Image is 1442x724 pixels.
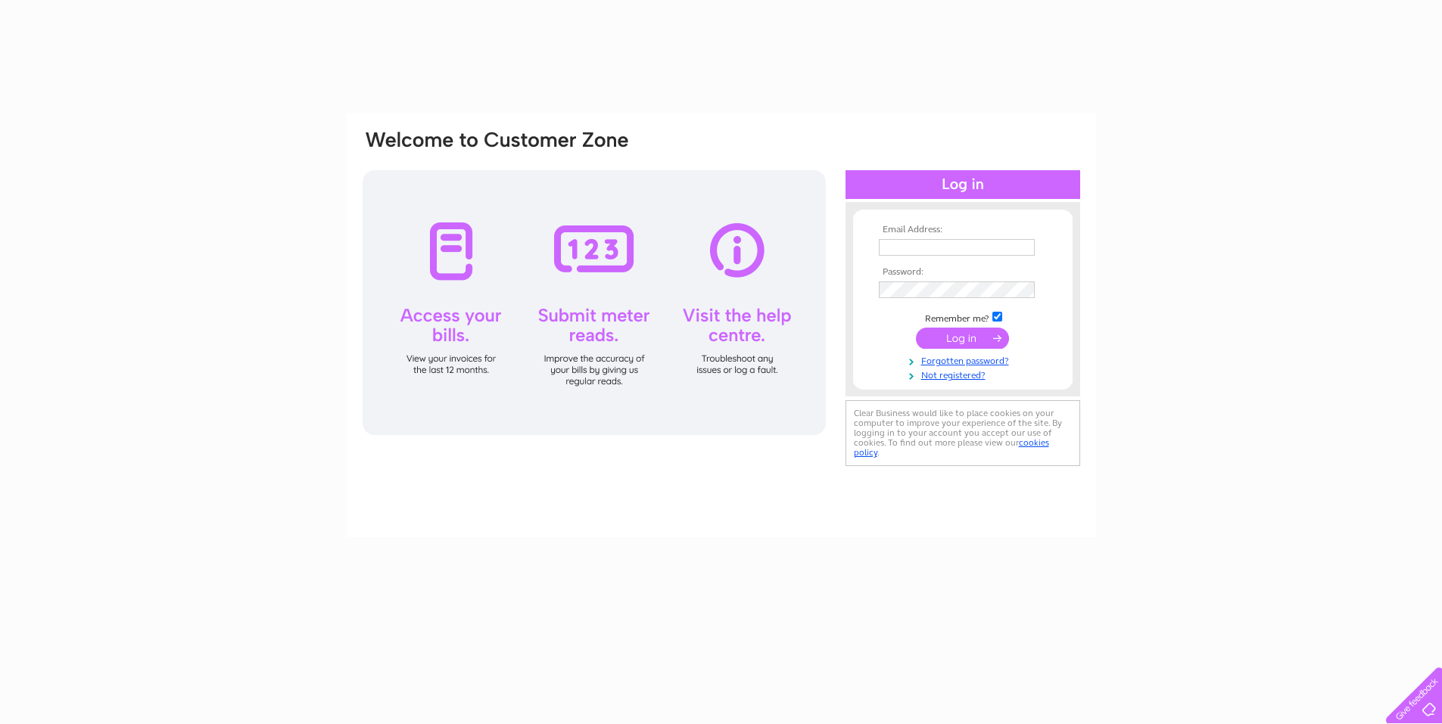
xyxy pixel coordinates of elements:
[875,267,1051,278] th: Password:
[916,328,1009,349] input: Submit
[879,367,1051,381] a: Not registered?
[875,309,1051,325] td: Remember me?
[846,400,1080,466] div: Clear Business would like to place cookies on your computer to improve your experience of the sit...
[875,225,1051,235] th: Email Address:
[879,353,1051,367] a: Forgotten password?
[854,437,1049,458] a: cookies policy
